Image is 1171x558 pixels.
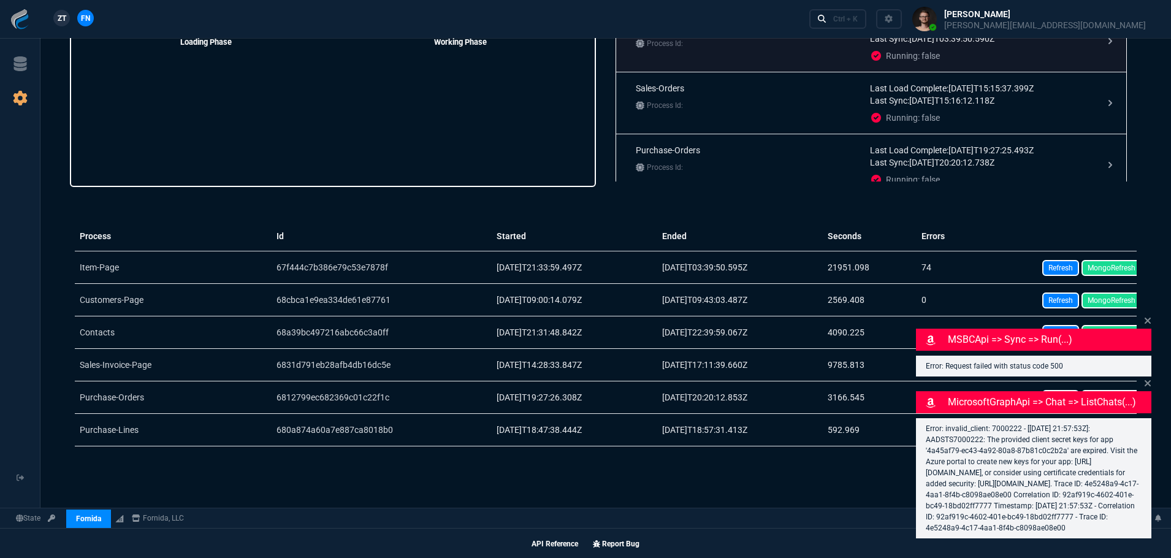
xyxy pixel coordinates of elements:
[948,332,1149,347] p: MSBCApi => sync => run(...)
[70,284,267,316] td: Customers-Page
[948,145,1034,155] time: [DATE]T19:27:25.493Z
[1150,508,1167,529] a: Notifications
[1081,260,1142,276] a: MongoRefresh
[58,13,66,24] span: ZT
[655,316,820,349] td: [DATE]T22:39:59.067Z
[948,395,1149,410] p: MicrosoftGraphApi => chat => listChats(...)
[909,34,994,44] time: [DATE]T03:39:50.590Z
[180,36,232,48] h5: Loading Phase
[489,251,655,284] td: [DATE]T21:33:59.497Z
[489,316,655,349] td: [DATE]T21:31:48.842Z
[81,13,90,24] span: FN
[914,446,977,479] td: 0
[1042,260,1079,276] a: Refresh
[70,251,267,284] td: Item-Page
[70,381,267,414] td: Purchase-Orders
[593,540,639,548] a: Report Bug
[820,221,914,251] th: Seconds
[655,349,820,381] td: [DATE]T17:11:39.660Z
[267,349,489,381] td: 6831d791eb28afb4db16dc5e
[647,37,683,50] span: Process Id:
[909,158,994,167] time: [DATE]T20:20:12.738Z
[870,32,1094,45] p: Last Sync:
[820,316,914,349] td: 4090.225
[70,414,267,446] td: Purchase-Lines
[820,381,914,414] td: 3166.545
[489,414,655,446] td: [DATE]T18:47:38.444Z
[128,513,188,524] a: msbcCompanyName
[489,381,655,414] td: [DATE]T19:27:26.308Z
[870,174,1094,186] p: Running: false
[70,446,267,479] td: Sales-Lines
[267,381,489,414] td: 6812799ec682369c01c22f1c
[914,251,977,284] td: 74
[909,96,994,105] time: [DATE]T15:16:12.118Z
[655,381,820,414] td: [DATE]T20:20:12.853Z
[948,83,1034,93] time: [DATE]T15:15:37.399Z
[926,423,1142,533] p: Error: invalid_client: 7000222 - [[DATE] 21:57:53Z]: AADSTS7000222: The provided client secret ke...
[870,112,1094,124] p: Running: false
[267,221,489,251] th: Id
[434,36,487,48] h5: Working Phase
[870,50,1094,62] p: Running: false
[636,82,860,94] p: Sales-Orders
[820,446,914,479] td: 192.753
[870,94,1094,107] p: Last Sync:
[267,414,489,446] td: 680a874a60a7e887ca8018b0
[267,316,489,349] td: 68a39bc497216abc66c3a0ff
[820,251,914,284] td: 21951.098
[914,349,977,381] td: 0
[655,284,820,316] td: [DATE]T09:43:03.487Z
[926,361,1142,372] p: Error: Request failed with status code 500
[70,316,267,349] td: Contacts
[655,414,820,446] td: [DATE]T18:57:31.413Z
[647,161,683,174] span: Process Id:
[12,513,44,524] a: Global State
[870,82,1094,94] p: Last Load Complete:
[70,349,267,381] td: Sales-Invoice-Page
[489,446,655,479] td: [DATE]T15:15:41.832Z
[267,251,489,284] td: 67f444c7b386e79c53e7878f
[489,221,655,251] th: Started
[870,144,1094,156] p: Last Load Complete:
[636,144,860,156] p: Purchase-Orders
[111,510,128,528] a: BigCommerce
[655,221,820,251] th: Ended
[820,349,914,381] td: 9785.813
[914,221,977,251] th: Errors
[870,156,1094,169] p: Last Sync:
[914,284,977,316] td: 0
[914,316,977,349] td: 0
[914,414,977,446] td: 0
[914,381,977,414] td: 0
[70,221,267,251] th: Process
[489,349,655,381] td: [DATE]T14:28:33.847Z
[66,510,111,528] a: Fornida
[1042,292,1079,308] a: Refresh
[489,284,655,316] td: [DATE]T09:00:14.079Z
[44,513,59,524] a: API TOKEN
[267,284,489,316] td: 68cbca1e9ea334de61e87761
[1081,292,1142,308] a: MongoRefresh
[833,14,858,24] div: Ctrl + K
[655,446,820,479] td: [DATE]T15:18:54.585Z
[820,414,914,446] td: 592.969
[267,446,489,479] td: 6762e71d3109548b2791dd33
[647,99,683,112] span: Process Id:
[820,284,914,316] td: 2569.408
[532,540,578,548] a: API Reference
[655,251,820,284] td: [DATE]T03:39:50.595Z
